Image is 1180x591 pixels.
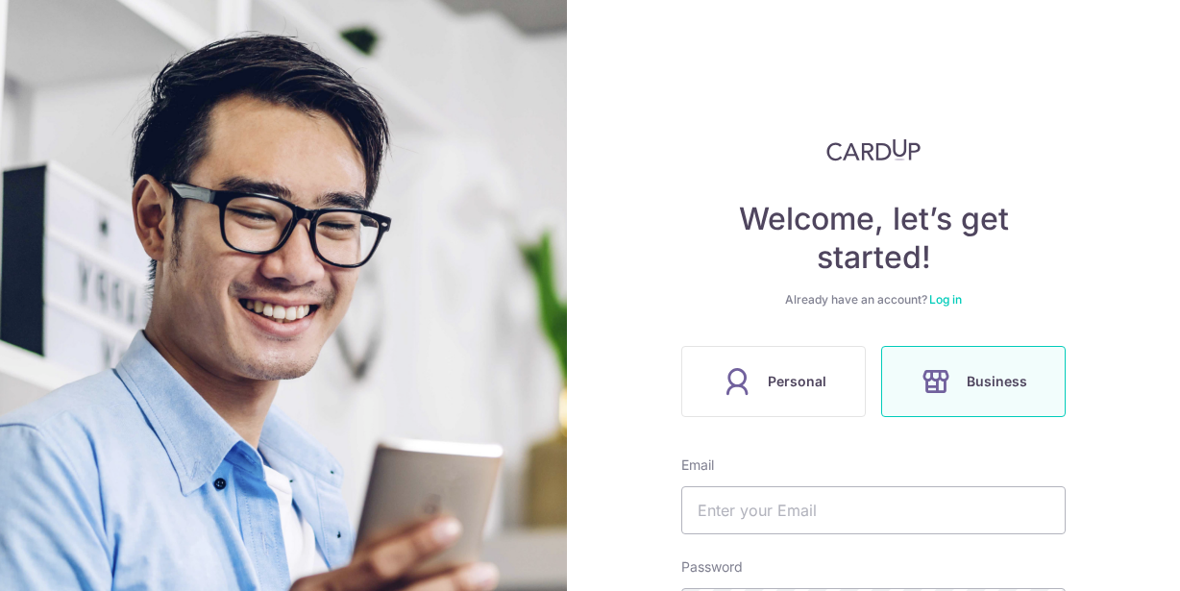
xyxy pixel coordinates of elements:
a: Business [873,346,1073,417]
span: Personal [768,370,826,393]
h4: Welcome, let’s get started! [681,200,1066,277]
input: Enter your Email [681,486,1066,534]
span: Business [967,370,1027,393]
label: Email [681,456,714,475]
img: CardUp Logo [826,138,921,161]
a: Personal [674,346,873,417]
a: Log in [929,292,962,307]
div: Already have an account? [681,292,1066,308]
label: Password [681,557,743,577]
